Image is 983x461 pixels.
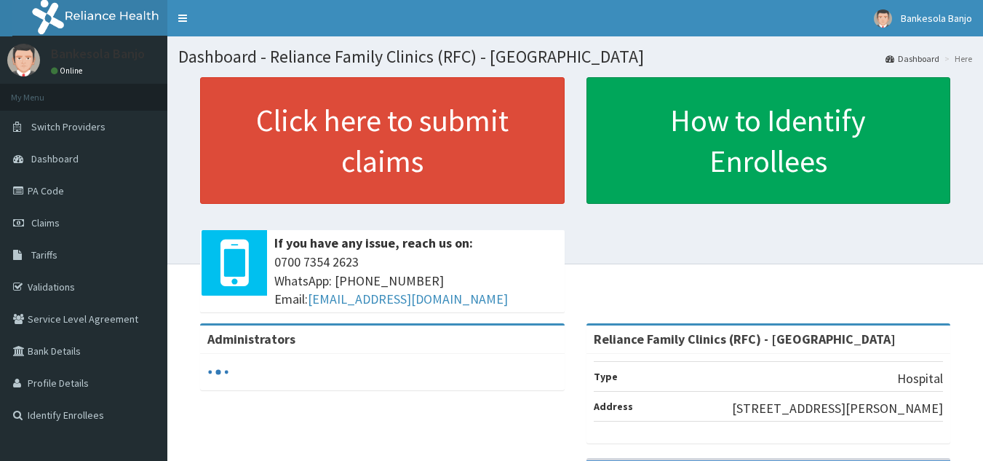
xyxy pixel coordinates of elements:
p: Bankesola Banjo [51,47,145,60]
span: Switch Providers [31,120,106,133]
p: [STREET_ADDRESS][PERSON_NAME] [732,399,943,418]
b: If you have any issue, reach us on: [274,235,473,251]
li: Here [941,52,972,65]
span: 0700 7354 2623 WhatsApp: [PHONE_NUMBER] Email: [274,253,557,309]
strong: Reliance Family Clinics (RFC) - [GEOGRAPHIC_DATA] [594,331,896,347]
svg: audio-loading [207,361,229,383]
span: Dashboard [31,152,79,165]
a: Dashboard [886,52,939,65]
b: Type [594,370,618,383]
span: Claims [31,216,60,229]
h1: Dashboard - Reliance Family Clinics (RFC) - [GEOGRAPHIC_DATA] [178,47,972,66]
a: [EMAIL_ADDRESS][DOMAIN_NAME] [308,291,508,307]
span: Bankesola Banjo [901,12,972,25]
a: Online [51,66,86,76]
b: Administrators [207,331,295,347]
p: Hospital [897,369,943,388]
img: User Image [7,44,40,76]
b: Address [594,400,633,413]
span: Tariffs [31,248,57,261]
img: User Image [874,9,892,28]
a: Click here to submit claims [200,77,565,204]
a: How to Identify Enrollees [586,77,951,204]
